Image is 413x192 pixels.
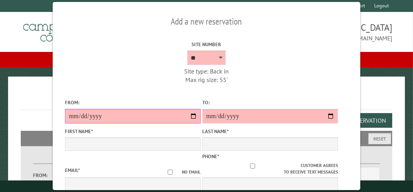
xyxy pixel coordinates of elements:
label: Email [65,167,80,174]
label: No email [158,169,201,175]
div: Site type: Back in [138,67,274,75]
input: Customer agrees to receive text messages [205,164,301,169]
input: No email [158,170,182,175]
h1: Reservations [21,89,393,110]
h2: Filters [21,131,393,145]
label: To: [202,99,338,106]
label: From: [33,172,54,179]
div: Max rig size: 55' [138,75,274,84]
label: Customer agrees to receive text messages [202,162,338,175]
h2: Add a new reservation [65,14,348,29]
label: Last Name [202,128,338,135]
label: Site Number [138,41,274,48]
label: First Name [65,128,201,135]
label: Phone [202,153,219,160]
label: From: [65,99,201,106]
img: Campground Commander [21,15,117,45]
button: Reset [368,133,391,144]
label: Dates [33,155,118,164]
